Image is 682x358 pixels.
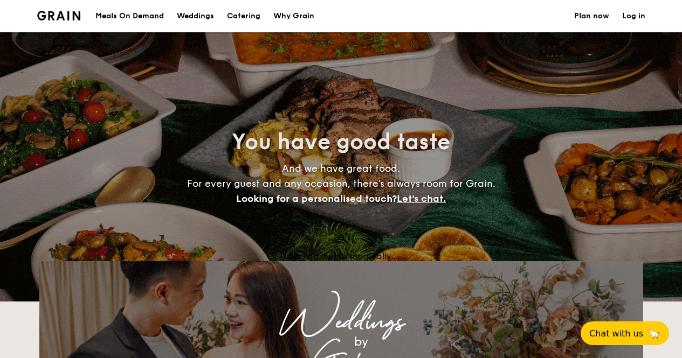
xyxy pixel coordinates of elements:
div: by [174,332,548,352]
span: Let's chat. [397,193,446,205]
span: Chat with us [589,328,643,339]
span: 🦙 [647,327,660,340]
div: Weddings [134,313,548,332]
div: Loading menus magically... [39,251,643,261]
button: Chat with us🦙 [581,321,669,345]
img: Grain [37,11,81,20]
a: Logotype [37,11,81,20]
